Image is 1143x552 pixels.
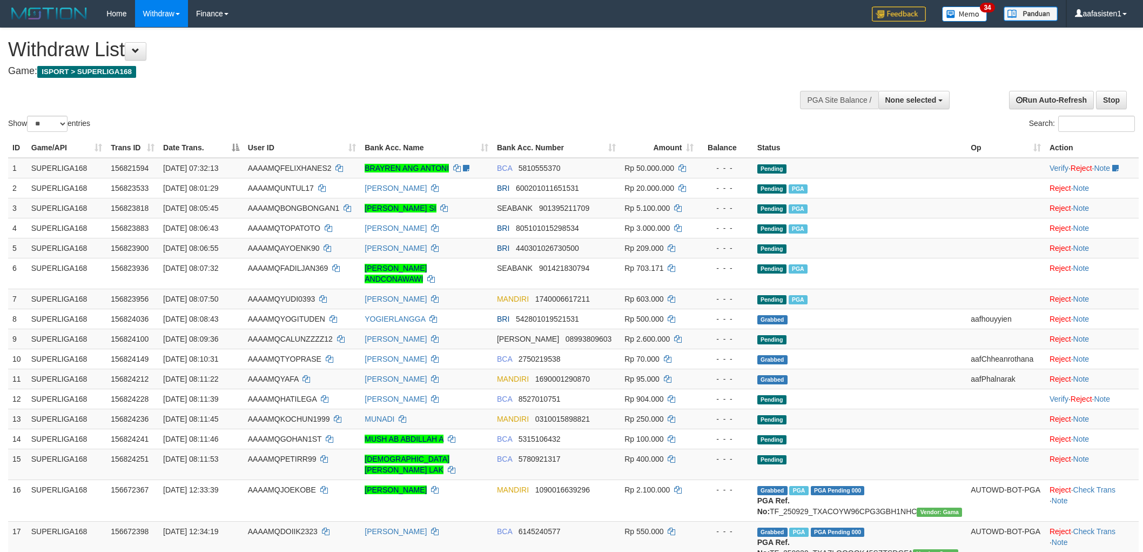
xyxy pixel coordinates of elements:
[8,289,27,309] td: 7
[111,435,149,443] span: 156824241
[624,395,663,403] span: Rp 904.000
[535,415,590,423] span: Copy 0310015898821 to clipboard
[1073,224,1090,232] a: Note
[1045,138,1139,158] th: Action
[1050,435,1071,443] a: Reject
[811,486,865,495] span: PGA Pending
[163,335,218,343] span: [DATE] 08:09:36
[1004,6,1058,21] img: panduan.png
[624,295,663,303] span: Rp 603.000
[1045,329,1139,349] td: ·
[1045,429,1139,449] td: ·
[1045,480,1139,521] td: · ·
[8,5,90,22] img: MOTION_logo.png
[8,409,27,429] td: 13
[1073,355,1090,363] a: Note
[1073,264,1090,272] a: Note
[1073,244,1090,252] a: Note
[248,335,333,343] span: AAAAMQCALUNZZZZ12
[111,375,149,383] span: 156824212
[365,375,427,383] a: [PERSON_NAME]
[8,329,27,349] td: 9
[1073,375,1090,383] a: Note
[620,138,698,158] th: Amount: activate to sort column ascending
[624,335,670,343] span: Rp 2.600.000
[1073,204,1090,212] a: Note
[248,527,318,536] span: AAAAMQDOIIK2323
[27,198,106,218] td: SUPERLIGA168
[8,138,27,158] th: ID
[27,116,68,132] select: Showentries
[624,455,663,463] span: Rp 400.000
[1045,449,1139,480] td: ·
[497,264,533,272] span: SEABANK
[1050,335,1071,343] a: Reject
[27,369,106,389] td: SUPERLIGA168
[497,164,512,172] span: BCA
[37,66,136,78] span: ISPORT > SUPERLIGA168
[8,158,27,178] td: 1
[624,435,663,443] span: Rp 100.000
[365,527,427,536] a: [PERSON_NAME]
[248,486,316,494] span: AAAAMQJOEKOBE
[163,415,218,423] span: [DATE] 08:11:45
[516,244,579,252] span: Copy 440301026730500 to clipboard
[248,184,314,192] span: AAAAMQUNTUL17
[624,264,663,272] span: Rp 703.171
[27,309,106,329] td: SUPERLIGA168
[248,355,321,363] span: AAAAMQTYOPRASE
[1050,375,1071,383] a: Reject
[624,204,670,212] span: Rp 5.100.000
[365,264,427,283] a: [PERSON_NAME] ANDCONAWAWI
[8,39,751,61] h1: Withdraw List
[624,184,674,192] span: Rp 20.000.000
[702,243,748,254] div: - - -
[966,369,1045,389] td: aafPhalnarak
[365,295,427,303] a: [PERSON_NAME]
[516,184,579,192] span: Copy 600201011651531 to clipboard
[27,289,106,309] td: SUPERLIGA168
[789,204,808,214] span: Marked by aafromsomean
[942,6,987,22] img: Button%20Memo.svg
[1045,238,1139,258] td: ·
[248,455,317,463] span: AAAAMQPETIRR99
[163,264,218,272] span: [DATE] 08:07:32
[8,178,27,198] td: 2
[8,449,27,480] td: 15
[789,295,808,304] span: Marked by aafchoeunmanni
[624,375,660,383] span: Rp 95.000
[365,224,427,232] a: [PERSON_NAME]
[497,204,533,212] span: SEABANK
[497,375,529,383] span: MANDIRI
[244,138,361,158] th: User ID: activate to sort column ascending
[1045,218,1139,238] td: ·
[1050,455,1071,463] a: Reject
[8,429,27,449] td: 14
[27,178,106,198] td: SUPERLIGA168
[624,164,674,172] span: Rp 50.000.000
[111,264,149,272] span: 156823936
[365,395,427,403] a: [PERSON_NAME]
[27,238,106,258] td: SUPERLIGA168
[624,224,670,232] span: Rp 3.000.000
[757,295,786,304] span: Pending
[1045,369,1139,389] td: ·
[535,375,590,383] span: Copy 1690001290870 to clipboard
[1050,264,1071,272] a: Reject
[365,244,427,252] a: [PERSON_NAME]
[1050,395,1068,403] a: Verify
[966,309,1045,329] td: aafhouyyien
[702,314,748,324] div: - - -
[27,138,106,158] th: Game/API: activate to sort column ascending
[1073,415,1090,423] a: Note
[702,183,748,194] div: - - -
[757,435,786,444] span: Pending
[111,204,149,212] span: 156823818
[497,244,509,252] span: BRI
[497,295,529,303] span: MANDIRI
[1071,164,1092,172] a: Reject
[163,244,218,252] span: [DATE] 08:06:55
[702,414,748,424] div: - - -
[980,3,994,12] span: 34
[872,6,926,22] img: Feedback.jpg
